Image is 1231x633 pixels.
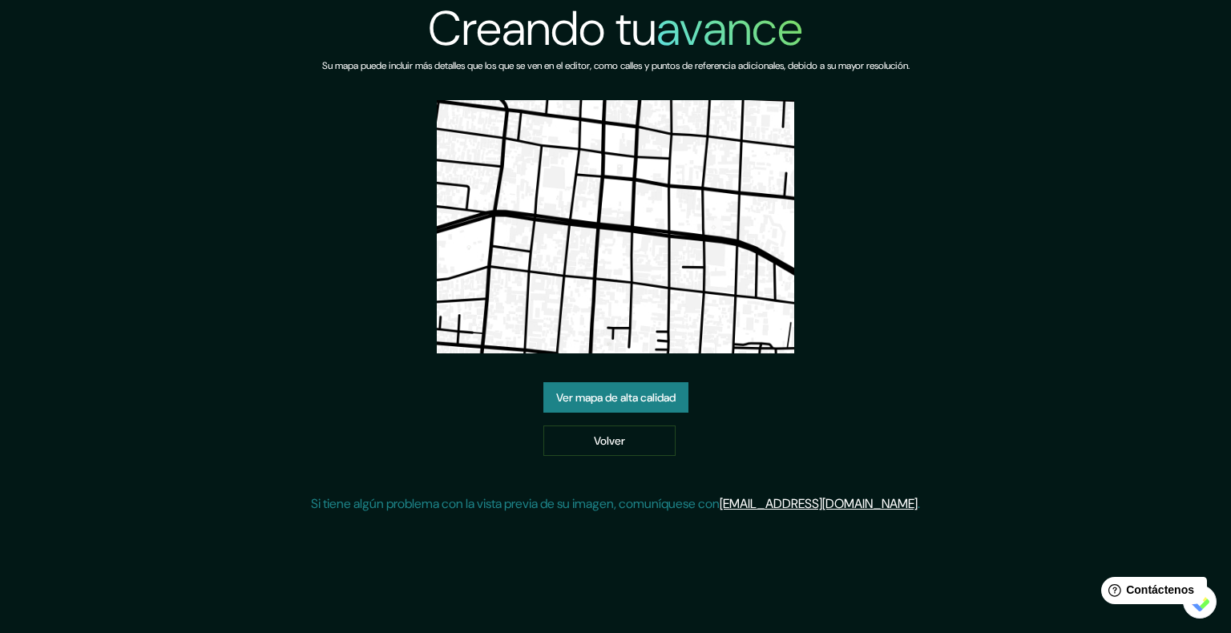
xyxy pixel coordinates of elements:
font: Ver mapa de alta calidad [556,390,676,405]
a: [EMAIL_ADDRESS][DOMAIN_NAME] [720,495,918,512]
font: Su mapa puede incluir más detalles que los que se ven en el editor, como calles y puntos de refer... [322,59,910,72]
font: . [918,495,920,512]
img: vista previa del mapa creado [437,100,794,353]
font: Volver [594,433,625,448]
iframe: Lanzador de widgets de ayuda [1088,571,1213,615]
a: Ver mapa de alta calidad [543,382,688,413]
font: Si tiene algún problema con la vista previa de su imagen, comuníquese con [311,495,720,512]
a: Volver [543,425,676,456]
